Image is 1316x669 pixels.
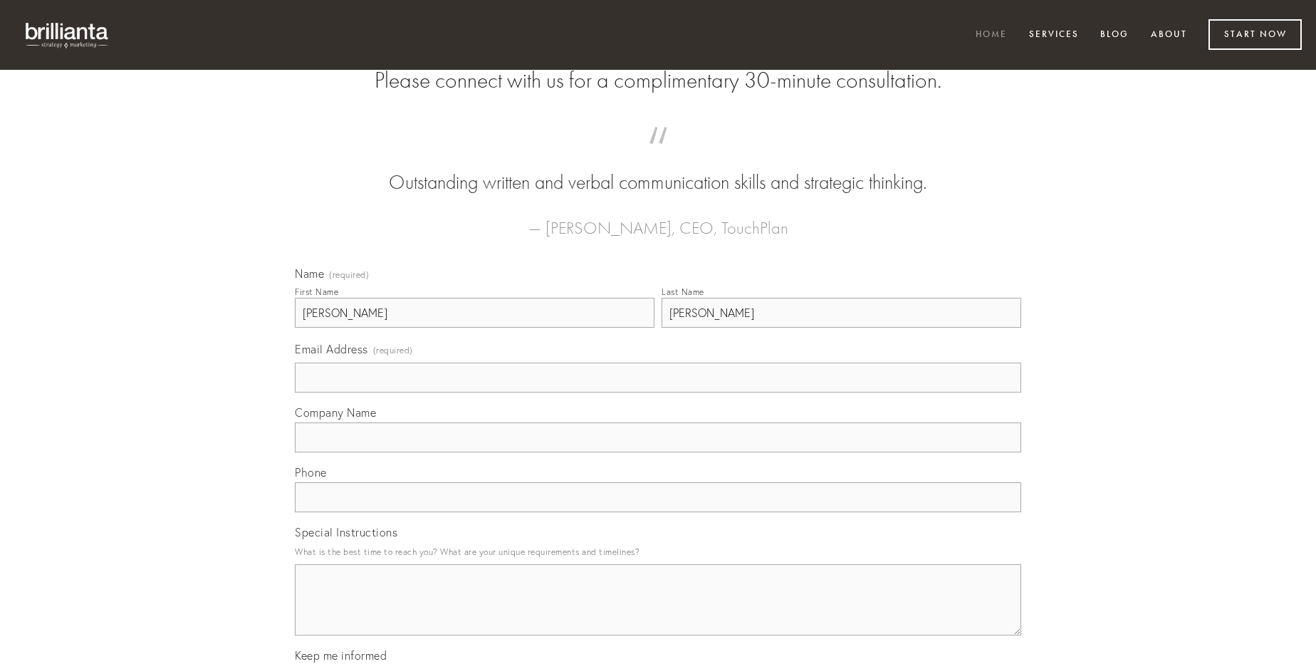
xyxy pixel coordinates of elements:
[295,542,1021,561] p: What is the best time to reach you? What are your unique requirements and timelines?
[329,271,369,279] span: (required)
[295,405,376,420] span: Company Name
[295,67,1021,94] h2: Please connect with us for a complimentary 30-minute consultation.
[373,341,413,360] span: (required)
[318,141,998,197] blockquote: Outstanding written and verbal communication skills and strategic thinking.
[1208,19,1302,50] a: Start Now
[295,525,397,539] span: Special Instructions
[966,24,1016,47] a: Home
[1020,24,1088,47] a: Services
[295,266,324,281] span: Name
[1091,24,1138,47] a: Blog
[295,286,338,297] div: First Name
[295,465,327,479] span: Phone
[295,342,368,356] span: Email Address
[662,286,704,297] div: Last Name
[318,141,998,169] span: “
[318,197,998,242] figcaption: — [PERSON_NAME], CEO, TouchPlan
[295,648,387,663] span: Keep me informed
[1142,24,1196,47] a: About
[14,14,121,56] img: brillianta - research, strategy, marketing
